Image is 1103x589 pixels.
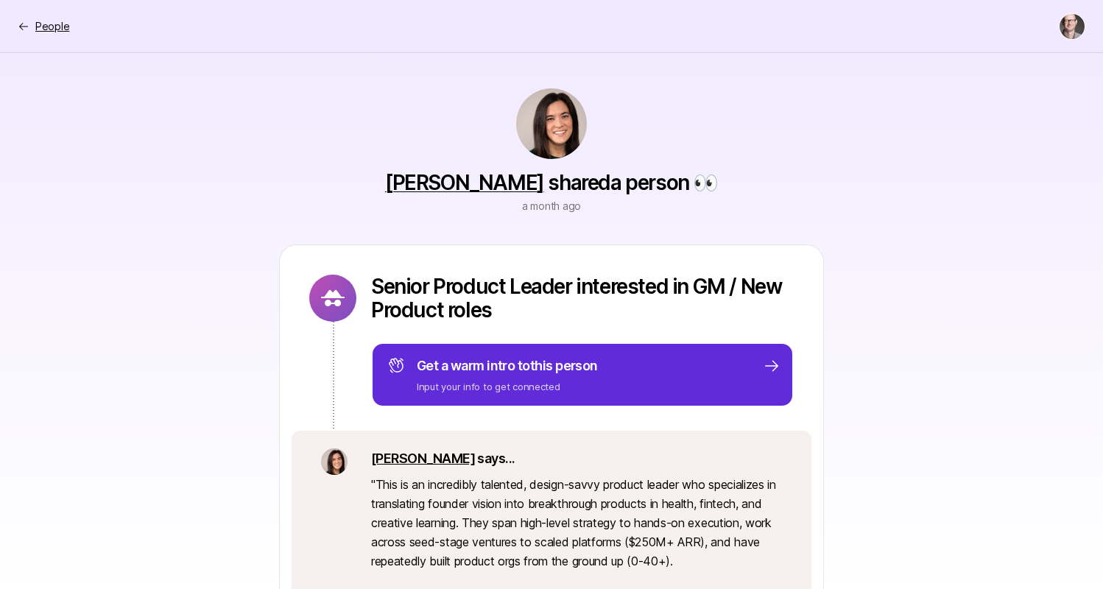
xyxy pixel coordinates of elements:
p: Input your info to get connected [417,379,598,394]
button: Matt MacQueen [1059,13,1085,40]
a: [PERSON_NAME] [385,170,544,195]
img: 71d7b91d_d7cb_43b4_a7ea_a9b2f2cc6e03.jpg [321,448,348,475]
a: [PERSON_NAME] [371,451,475,466]
p: shared a person 👀 [385,171,718,194]
p: says... [371,448,782,469]
p: Senior Product Leader interested in GM / New Product roles [371,275,794,322]
p: People [35,18,69,35]
p: Get a warm intro [417,356,598,376]
span: to this person [518,358,598,373]
img: 71d7b91d_d7cb_43b4_a7ea_a9b2f2cc6e03.jpg [516,88,587,159]
p: a month ago [522,197,581,215]
img: Matt MacQueen [1060,14,1085,39]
